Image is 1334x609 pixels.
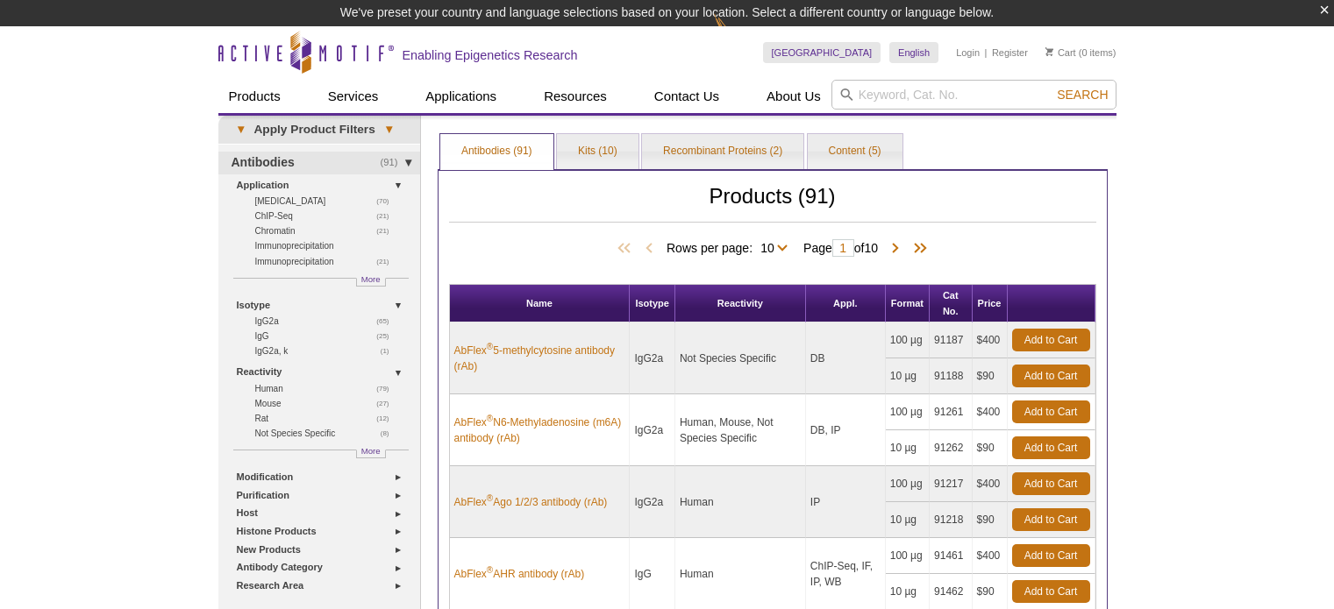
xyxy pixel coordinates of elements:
span: (8) [381,426,399,441]
a: Add to Cart [1012,580,1090,603]
a: Resources [533,80,617,113]
td: 91218 [930,502,973,538]
td: 100 µg [886,322,930,358]
th: Reactivity [675,285,806,322]
a: Reactivity [237,363,410,381]
a: Purification [237,486,410,505]
a: Contact Us [644,80,730,113]
a: (79)Human [255,381,399,396]
th: Appl. [806,285,886,322]
span: ▾ [375,122,403,138]
span: (21) [376,254,398,269]
td: 100 µg [886,466,930,502]
td: 10 µg [886,502,930,538]
th: Price [973,285,1008,322]
td: 100 µg [886,538,930,574]
li: | [985,42,988,63]
td: 91187 [930,322,973,358]
a: Research Area [237,577,410,595]
td: IP [806,466,886,538]
sup: ® [487,342,493,351]
span: (1) [381,343,399,358]
a: AbFlex®AHR antibody (rAb) [454,566,585,582]
a: AbFlex®N6-Methyladenosine (m6A) antibody (rAb) [454,414,625,446]
td: DB [806,322,886,394]
a: (25)IgG [255,329,399,343]
td: 10 µg [886,430,930,466]
th: Isotype [630,285,675,322]
span: (12) [376,411,398,426]
td: $90 [973,430,1008,466]
input: Keyword, Cat. No. [831,80,1116,110]
td: IgG2a [630,394,675,466]
a: Register [992,46,1028,59]
a: [GEOGRAPHIC_DATA] [763,42,881,63]
a: Histone Products [237,522,410,541]
a: Add to Cart [1012,472,1090,495]
td: $400 [973,322,1008,358]
span: ▾ [227,122,254,138]
a: English [889,42,938,63]
a: (21)ChIP-Seq [255,209,399,223]
td: 91217 [930,466,973,502]
a: ▾Apply Product Filters▾ [218,116,420,144]
a: Modification [237,468,410,486]
td: DB, IP [806,394,886,466]
a: Login [956,46,980,59]
td: $400 [973,538,1008,574]
a: Content (5) [808,134,902,169]
button: Search [1052,87,1113,103]
span: More [361,272,381,287]
a: (21)Chromatin Immunoprecipitation [255,223,399,253]
td: Human, Mouse, Not Species Specific [675,394,806,466]
span: Rows per page: [667,238,795,256]
img: Change Here [714,13,760,54]
span: (65) [376,314,398,329]
td: 100 µg [886,394,930,430]
a: Application [237,176,410,195]
td: Not Species Specific [675,322,806,394]
span: Last Page [904,240,931,258]
a: Antibodies (91) [440,134,553,169]
a: AbFlex®5-methylcytosine antibody (rAb) [454,343,625,374]
a: Products [218,80,291,113]
th: Name [450,285,631,322]
a: (70)[MEDICAL_DATA] [255,194,399,209]
td: $90 [973,358,1008,394]
h2: Products (91) [449,188,1096,223]
a: Antibody Category [237,558,410,577]
a: Add to Cart [1012,400,1090,423]
a: AbFlex®Ago 1/2/3 antibody (rAb) [454,494,608,510]
span: 10 [864,241,878,255]
td: $400 [973,394,1008,430]
td: 91262 [930,430,973,466]
th: Format [886,285,930,322]
td: 91461 [930,538,973,574]
a: Isotype [237,296,410,315]
span: (91) [381,152,408,174]
a: Applications [415,80,507,113]
span: (70) [376,194,398,209]
td: 10 µg [886,358,930,394]
a: More [356,450,386,458]
a: Add to Cart [1012,365,1090,387]
a: New Products [237,541,410,559]
a: (91)Antibodies [218,152,420,174]
a: (8)Not Species Specific [255,426,399,441]
a: (27)Mouse [255,396,399,411]
sup: ® [487,493,493,503]
span: More [361,443,381,458]
th: Cat No. [930,285,973,322]
span: First Page [614,240,640,258]
a: Add to Cart [1012,436,1090,459]
span: Page of [795,239,887,257]
a: More [356,278,386,287]
td: $90 [973,502,1008,538]
span: (79) [376,381,398,396]
a: Host [237,504,410,522]
a: (12)Rat [255,411,399,426]
td: 91261 [930,394,973,430]
a: (1)IgG2a, k [255,343,399,358]
td: 91188 [930,358,973,394]
td: Human [675,466,806,538]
